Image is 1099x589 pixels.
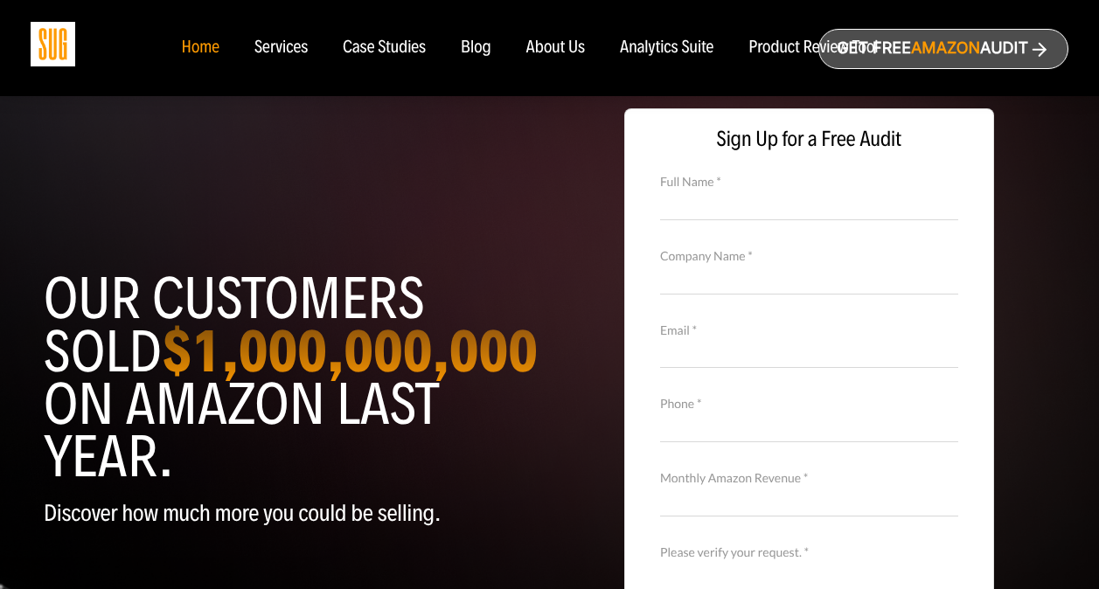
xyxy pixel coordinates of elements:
[660,172,958,191] label: Full Name *
[620,38,713,58] a: Analytics Suite
[660,189,958,219] input: Full Name *
[818,29,1068,69] a: Get freeAmazonAudit
[660,394,958,413] label: Phone *
[461,38,491,58] a: Blog
[660,486,958,516] input: Monthly Amazon Revenue *
[31,22,75,66] img: Sug
[162,315,538,387] strong: $1,000,000,000
[660,321,958,340] label: Email *
[748,38,878,58] a: Product Review Tool
[526,38,586,58] a: About Us
[254,38,308,58] a: Services
[343,38,426,58] a: Case Studies
[660,543,958,562] label: Please verify your request. *
[660,468,958,488] label: Monthly Amazon Revenue *
[643,127,976,152] span: Sign Up for a Free Audit
[44,273,537,483] h1: Our customers sold on Amazon last year.
[660,337,958,368] input: Email *
[660,263,958,294] input: Company Name *
[660,412,958,442] input: Contact Number *
[911,39,980,58] span: Amazon
[181,38,219,58] a: Home
[660,246,958,266] label: Company Name *
[44,501,537,526] p: Discover how much more you could be selling.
